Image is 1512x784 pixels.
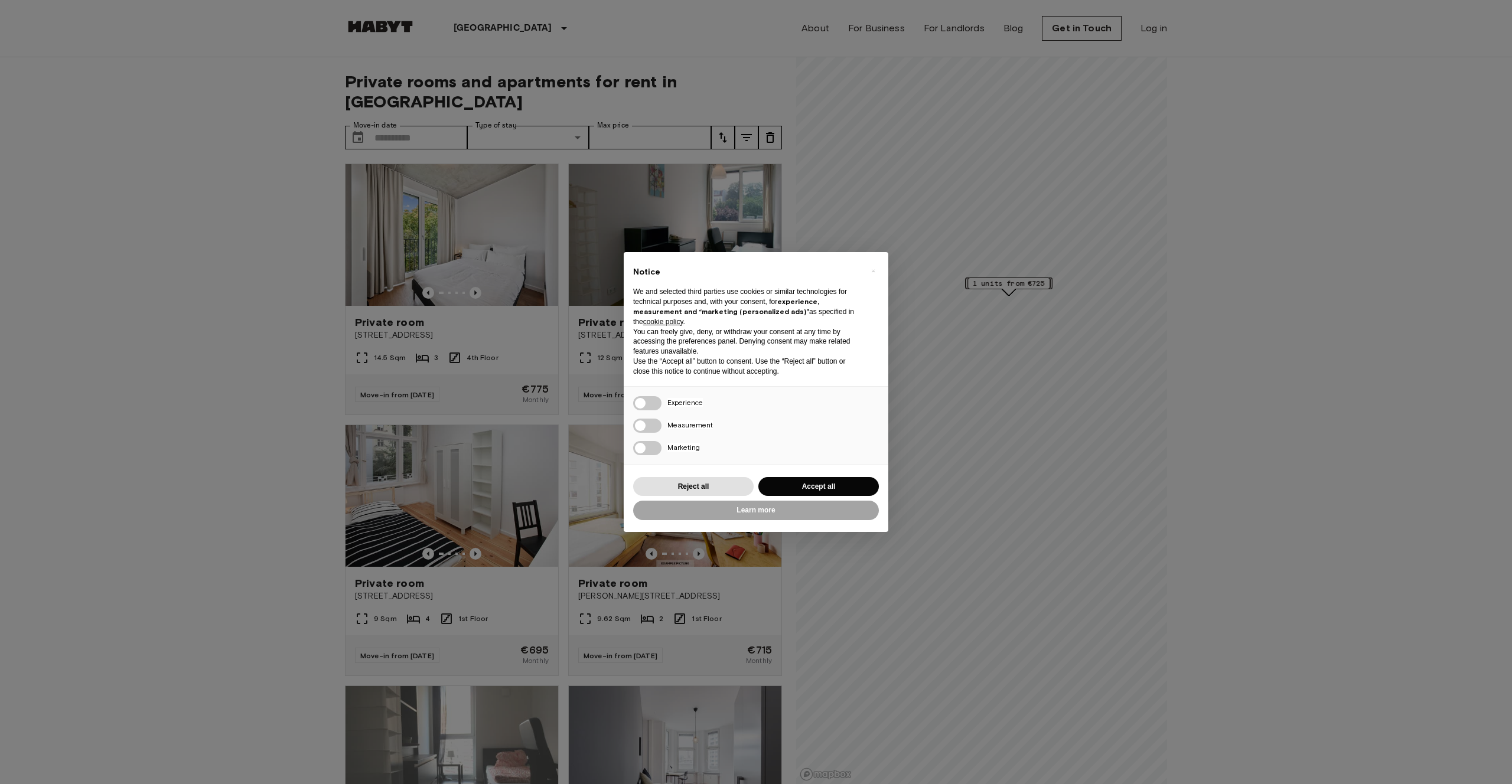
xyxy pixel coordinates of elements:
span: × [871,264,875,278]
span: Measurement [667,420,713,429]
button: Learn more [633,501,879,520]
span: Marketing [667,443,700,452]
a: cookie policy [643,318,683,326]
strong: experience, measurement and “marketing (personalized ads)” [633,297,819,316]
span: Experience [667,398,703,407]
p: We and selected third parties use cookies or similar technologies for technical purposes and, wit... [633,287,860,326]
h2: Notice [633,266,860,278]
button: Accept all [758,477,879,496]
button: Close this notice [863,262,882,280]
p: You can freely give, deny, or withdraw your consent at any time by accessing the preferences pane... [633,327,860,357]
button: Reject all [633,477,754,496]
p: Use the “Accept all” button to consent. Use the “Reject all” button or close this notice to conti... [633,357,860,377]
